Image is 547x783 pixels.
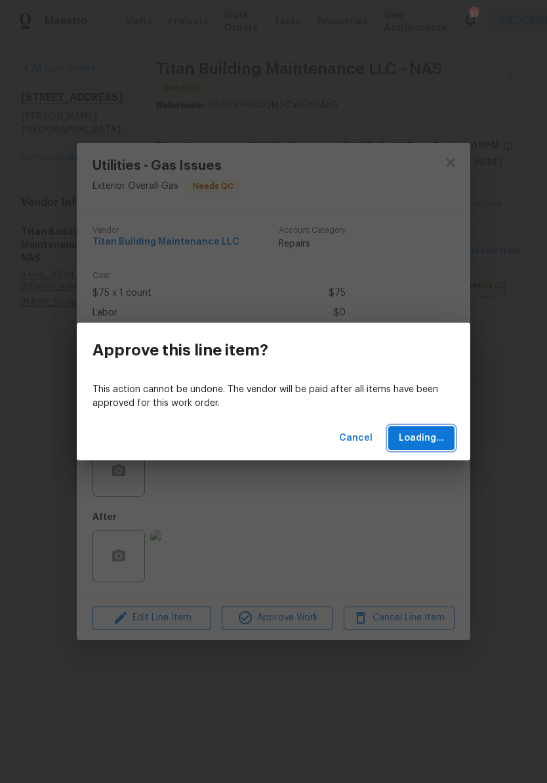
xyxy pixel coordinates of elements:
[388,426,455,451] button: Loading...
[399,430,444,447] span: Loading...
[92,341,268,359] h3: Approve this line item?
[334,426,378,451] button: Cancel
[339,430,373,447] span: Cancel
[92,383,455,411] p: This action cannot be undone. The vendor will be paid after all items have been approved for this...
